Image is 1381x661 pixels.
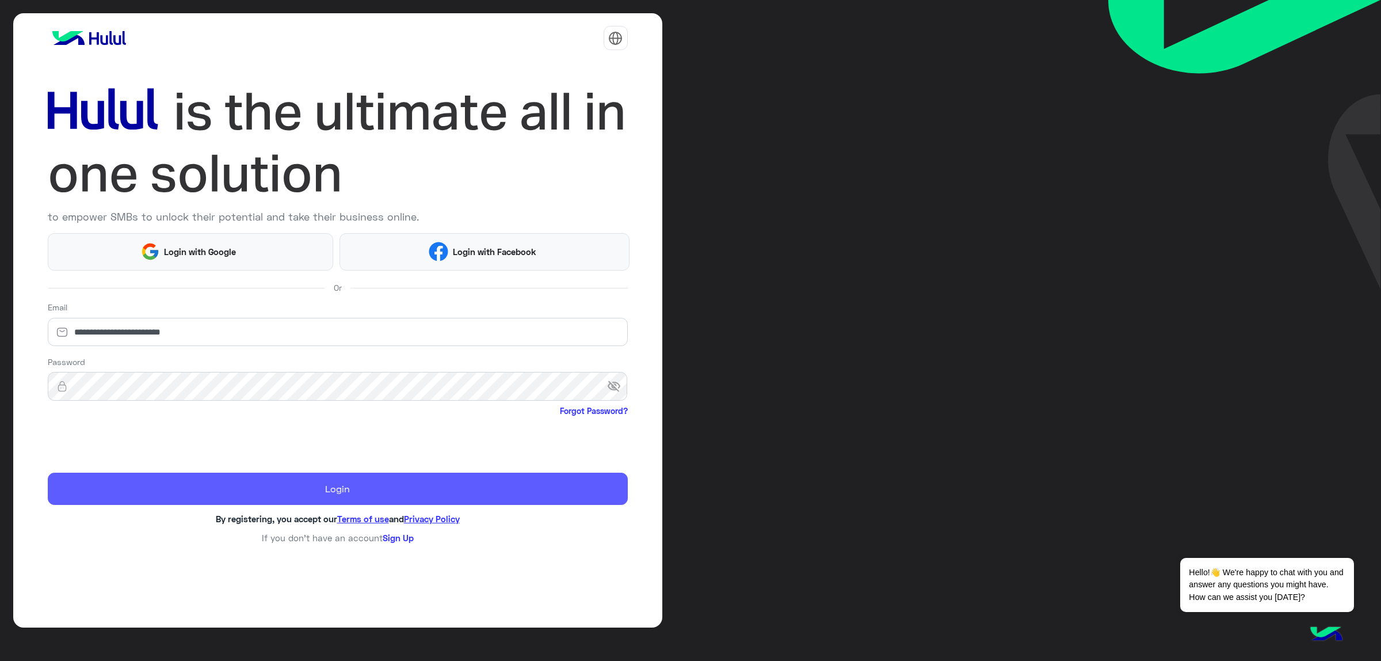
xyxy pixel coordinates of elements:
[48,233,334,271] button: Login with Google
[1180,558,1353,612] span: Hello!👋 We're happy to chat with you and answer any questions you might have. How can we assist y...
[48,301,67,313] label: Email
[48,26,131,50] img: logo
[48,381,77,392] img: lock
[1306,615,1346,655] img: hulul-logo.png
[48,81,628,205] img: hululLoginTitle_EN.svg
[48,473,628,505] button: Login
[339,233,630,271] button: Login with Facebook
[429,242,448,261] img: Facebook
[607,376,628,397] span: visibility_off
[389,514,404,524] span: and
[383,533,414,543] a: Sign Up
[608,31,623,45] img: tab
[48,356,85,368] label: Password
[448,245,540,259] span: Login with Facebook
[48,533,628,543] h6: If you don’t have an account
[216,514,337,524] span: By registering, you accept our
[48,209,628,225] p: to empower SMBs to unlock their potential and take their business online.
[337,514,389,524] a: Terms of use
[160,245,241,259] span: Login with Google
[334,282,342,294] span: Or
[560,405,628,417] a: Forgot Password?
[140,242,160,261] img: Google
[48,419,223,464] iframe: reCAPTCHA
[48,326,77,338] img: email
[404,514,460,524] a: Privacy Policy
